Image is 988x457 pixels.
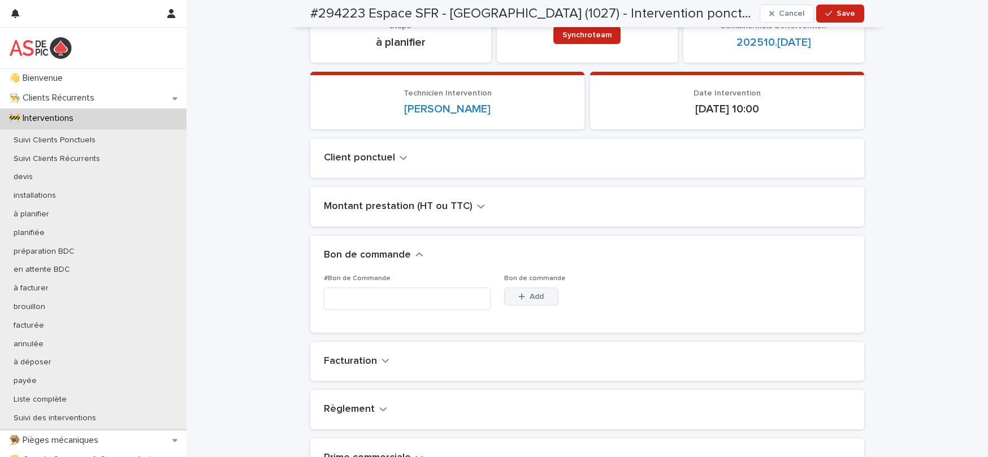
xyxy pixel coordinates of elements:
p: annulée [5,340,53,349]
button: Règlement [324,403,387,416]
span: Cancel [779,10,804,18]
span: #Bon de Commande [324,275,391,282]
span: Etape [389,22,411,30]
h2: #294223 Espace SFR - ROUEN ST AIGNAN (1027) - Intervention ponctuelle Blattes /2 - 202510.octobre... [310,6,755,22]
p: facturée [5,321,53,330]
p: 👨‍🍳 Clients Récurrents [5,93,103,103]
p: installations [5,191,65,201]
h2: Bon de commande [324,249,411,262]
span: Date Intervention [694,89,761,97]
span: Technicien Intervention [404,89,492,97]
a: 202510.[DATE] [736,36,811,49]
p: à facturer [5,284,58,293]
p: à planifier [324,36,478,49]
h2: Facturation [324,355,377,368]
a: [PERSON_NAME] [404,102,491,116]
button: Facturation [324,355,389,368]
p: à planifier [5,210,58,219]
button: Client ponctuel [324,152,408,164]
p: Suivi Clients Ponctuels [5,136,105,145]
p: 🚧 Interventions [5,113,83,124]
p: devis [5,172,42,182]
p: Liste complète [5,395,76,404]
button: Add [504,288,558,306]
span: Synchroteam [562,31,612,39]
p: payée [5,376,46,386]
p: Suivi des interventions [5,414,105,423]
img: yKcqic14S0S6KrLdrqO6 [9,37,72,59]
p: brouillon [5,302,54,312]
p: planifiée [5,228,54,238]
button: Cancel [760,5,814,23]
h2: Règlement [324,403,375,416]
p: [DATE] 10:00 [604,102,851,116]
button: Bon de commande [324,249,423,262]
span: Save [837,10,855,18]
p: préparation BDC [5,247,84,256]
p: 👋 Bienvenue [5,73,72,84]
h2: Client ponctuel [324,152,395,164]
span: Semaine/mois d'intervention [721,22,826,30]
button: Save [816,5,864,23]
span: Bon de commande [504,275,566,282]
p: en attente BDC [5,265,79,275]
button: Montant prestation (HT ou TTC) [324,201,485,213]
p: 🪤 Pièges mécaniques [5,435,107,446]
a: Synchroteam [553,26,621,44]
p: Suivi Clients Récurrents [5,154,109,164]
p: à déposer [5,358,60,367]
h2: Montant prestation (HT ou TTC) [324,201,473,213]
span: Add [530,293,544,301]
